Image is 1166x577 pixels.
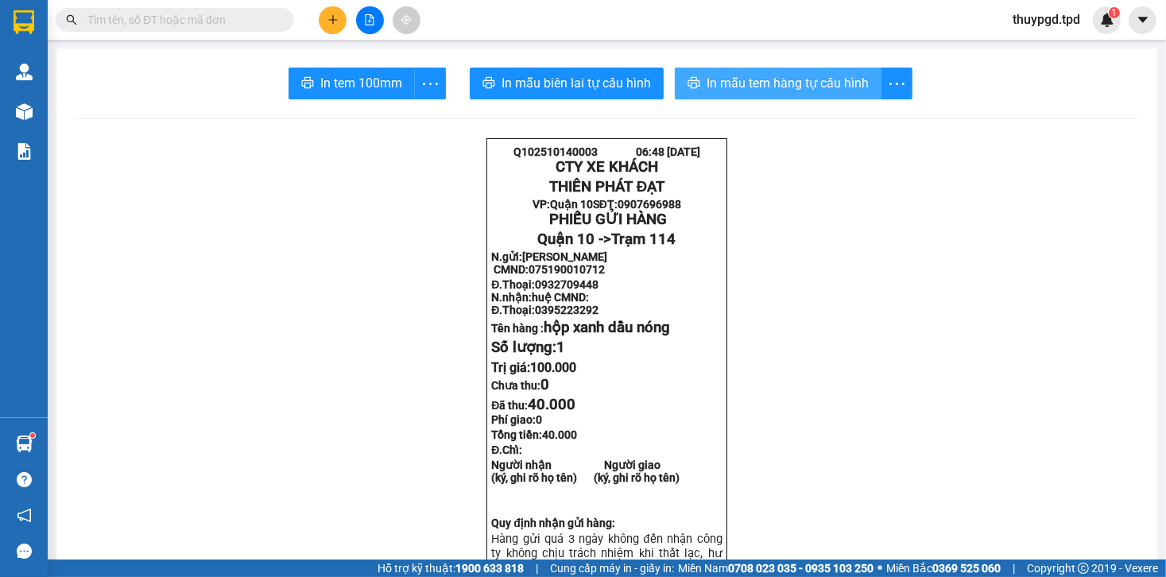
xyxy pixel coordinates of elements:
[14,15,38,32] span: Gửi:
[14,33,175,71] div: labo [GEOGRAPHIC_DATA]
[319,6,347,34] button: plus
[528,396,575,413] span: 40.000
[540,376,549,393] span: 0
[536,413,542,426] span: 0
[364,14,375,25] span: file-add
[16,436,33,452] img: warehouse-icon
[877,565,882,571] span: ⚪️
[30,433,35,438] sup: 1
[556,339,565,356] span: 1
[667,145,700,158] span: [DATE]
[320,73,402,93] span: In tem 100mm
[491,399,575,412] strong: Đã thu:
[549,211,667,228] span: PHIẾU GỬI HÀNG
[16,103,33,120] img: warehouse-icon
[491,360,576,375] span: Trị giá:
[186,15,224,32] span: Nhận:
[356,6,384,34] button: file-add
[14,14,175,33] div: Quận 10
[611,230,676,248] span: Trạm 114
[470,68,664,99] button: printerIn mẫu biên lai tự cấu hình
[491,339,565,356] span: Số lượng:
[549,178,664,196] strong: THIÊN PHÁT ĐẠT
[618,198,681,211] span: 0907696988
[491,428,577,441] span: Tổng tiền:
[728,562,874,575] strong: 0708 023 035 - 0935 103 250
[491,413,542,426] strong: Phí giao:
[535,304,598,316] span: 0395223292
[502,73,651,93] span: In mẫu biên lai tự cấu hình
[1109,7,1120,18] sup: 1
[301,76,314,91] span: printer
[186,52,285,71] div: NK 27
[932,562,1001,575] strong: 0369 525 060
[491,278,598,291] strong: Đ.Thoại:
[688,76,700,91] span: printer
[16,143,33,160] img: solution-icon
[550,198,593,211] span: Quận 10
[14,10,34,34] img: logo-vxr
[886,560,1001,577] span: Miền Bắc
[327,14,339,25] span: plus
[491,443,522,456] span: Đ.Chỉ:
[491,250,614,276] span: [PERSON_NAME] CMND:
[535,278,598,291] span: 0932709448
[1111,7,1117,18] span: 1
[17,472,32,487] span: question-circle
[536,560,538,577] span: |
[1136,13,1150,27] span: caret-down
[378,560,524,577] span: Hỗ trợ kỹ thuật:
[491,322,670,335] strong: Tên hàng :
[186,14,285,52] div: Trạm 128
[393,6,420,34] button: aim
[513,145,598,158] span: Q102510140003
[415,74,445,94] span: more
[542,428,577,441] span: 40.000
[881,74,912,94] span: more
[1100,13,1114,27] img: icon-new-feature
[491,291,589,304] strong: N.nhận:
[491,250,614,276] strong: N.gửi:
[87,11,275,29] input: Tìm tên, số ĐT hoặc mã đơn
[550,560,674,577] span: Cung cấp máy in - giấy in:
[16,64,33,80] img: warehouse-icon
[491,459,660,471] strong: Người nhận Người giao
[1000,10,1093,29] span: thuypgd.tpd
[482,76,495,91] span: printer
[707,73,869,93] span: In mẫu tem hàng tự cấu hình
[1078,563,1089,574] span: copyright
[530,360,576,375] span: 100.000
[1129,6,1156,34] button: caret-down
[455,562,524,575] strong: 1900 633 818
[675,68,881,99] button: printerIn mẫu tem hàng tự cấu hình
[17,544,32,559] span: message
[401,14,412,25] span: aim
[678,560,874,577] span: Miền Nam
[556,158,658,176] strong: CTY XE KHÁCH
[289,68,415,99] button: printerIn tem 100mm
[14,93,175,112] div: 079069004586
[881,68,912,99] button: more
[491,304,598,316] strong: Đ.Thoại:
[491,379,549,392] strong: Chưa thu:
[414,68,446,99] button: more
[491,471,680,484] strong: (ký, ghi rõ họ tên) (ký, ghi rõ họ tên)
[529,263,605,276] span: 075190010712
[66,14,77,25] span: search
[537,230,676,248] span: Quận 10 ->
[532,291,589,304] span: huệ CMND:
[491,517,615,529] strong: Quy định nhận gửi hàng:
[17,508,32,523] span: notification
[533,198,681,211] strong: VP: SĐT:
[636,145,664,158] span: 06:48
[491,532,722,575] span: Hàng gửi quá 3 ngày không đến nhận công ty không chịu trách nhiệm khi thất lạc, hư hỏn...
[544,319,670,336] span: hộp xanh dầu nóng
[1013,560,1015,577] span: |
